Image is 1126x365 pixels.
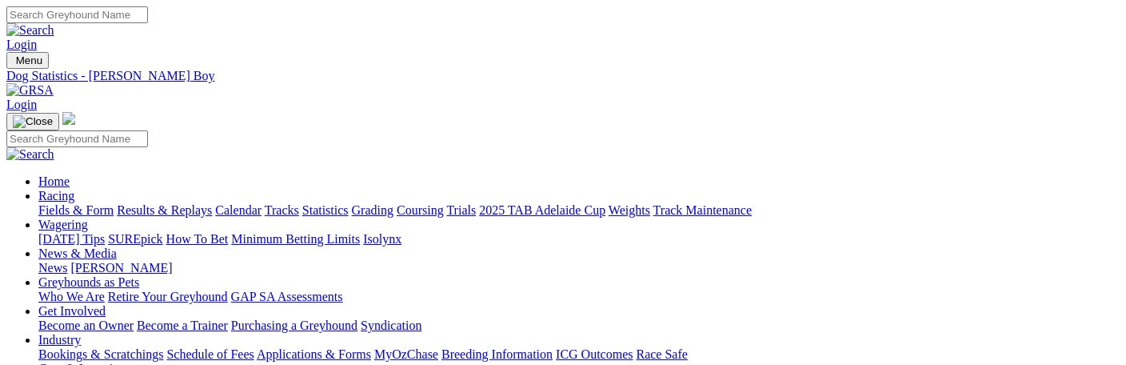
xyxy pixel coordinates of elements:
a: SUREpick [108,232,162,246]
a: Trials [446,203,476,217]
div: Greyhounds as Pets [38,290,1120,304]
a: Bookings & Scratchings [38,347,163,361]
a: Tracks [265,203,299,217]
a: Weights [609,203,650,217]
a: Retire Your Greyhound [108,290,228,303]
a: Minimum Betting Limits [231,232,360,246]
a: GAP SA Assessments [231,290,343,303]
a: [DATE] Tips [38,232,105,246]
a: Dog Statistics - [PERSON_NAME] Boy [6,69,1120,83]
a: Grading [352,203,393,217]
img: Close [13,115,53,128]
img: logo-grsa-white.png [62,112,75,125]
input: Search [6,6,148,23]
a: Greyhounds as Pets [38,275,139,289]
a: Schedule of Fees [166,347,254,361]
img: GRSA [6,83,54,98]
input: Search [6,130,148,147]
div: Racing [38,203,1120,218]
a: MyOzChase [374,347,438,361]
a: Results & Replays [117,203,212,217]
div: Get Involved [38,319,1120,333]
div: News & Media [38,261,1120,275]
a: News [38,261,67,275]
a: Applications & Forms [257,347,371,361]
a: Login [6,38,37,51]
a: 2025 TAB Adelaide Cup [479,203,605,217]
a: Who We Are [38,290,105,303]
a: Wagering [38,218,88,231]
a: Become a Trainer [137,319,228,332]
a: Purchasing a Greyhound [231,319,357,332]
button: Toggle navigation [6,113,59,130]
a: [PERSON_NAME] [70,261,172,275]
a: Racing [38,189,74,203]
a: Industry [38,333,81,347]
a: Breeding Information [441,347,553,361]
a: Login [6,98,37,111]
div: Industry [38,347,1120,362]
a: Calendar [215,203,262,217]
img: Search [6,147,54,162]
a: Track Maintenance [653,203,752,217]
a: Syndication [361,319,421,332]
a: Statistics [302,203,349,217]
div: Wagering [38,232,1120,247]
a: Isolynx [363,232,401,246]
a: Race Safe [636,347,687,361]
a: Get Involved [38,304,106,318]
a: Home [38,174,70,188]
button: Toggle navigation [6,52,49,69]
a: News & Media [38,247,117,260]
span: Menu [16,54,42,66]
a: Become an Owner [38,319,134,332]
a: Coursing [397,203,444,217]
a: How To Bet [166,232,229,246]
a: ICG Outcomes [556,347,633,361]
a: Fields & Form [38,203,114,217]
img: Search [6,23,54,38]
